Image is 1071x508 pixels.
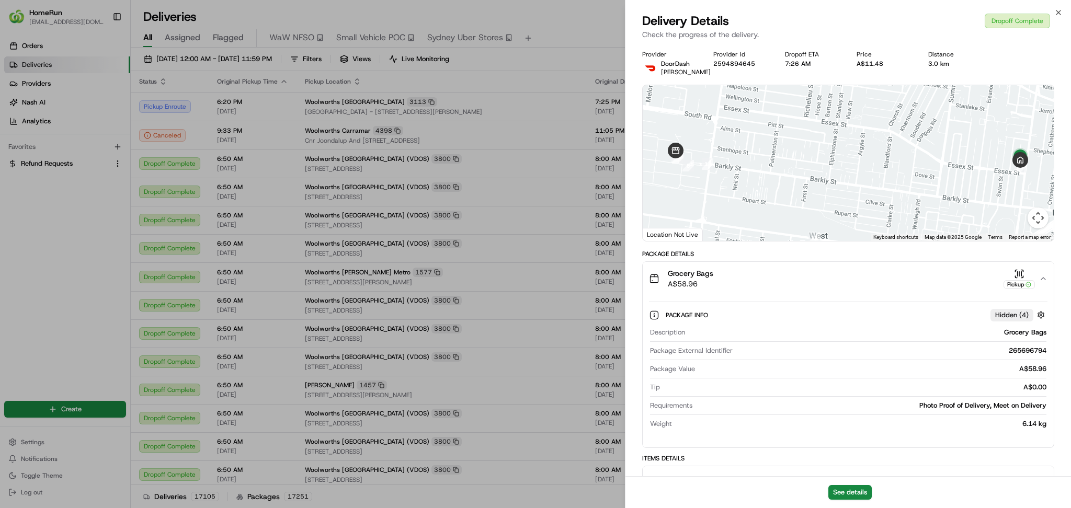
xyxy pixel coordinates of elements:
span: Package External Identifier [650,346,733,355]
div: 11 [702,158,713,170]
div: Items Details [642,454,1054,463]
img: Google [645,227,680,241]
button: Map camera controls [1028,207,1049,228]
div: A$11.48 [857,60,912,68]
div: Provider [642,50,697,59]
p: Check the progress of the delivery. [642,29,1054,40]
div: 7:26 AM [785,60,840,68]
span: Package Value [650,364,695,374]
div: Grocery BagsA$58.96Pickup [643,295,1054,447]
div: Pickup [1004,280,1035,289]
div: 3.0 km [928,60,983,68]
div: Package Details [642,250,1054,258]
span: Package Info [666,311,710,319]
div: A$58.96 [699,364,1046,374]
p: Welcome 👋 [10,42,190,59]
a: 💻API Documentation [84,147,172,166]
div: We're available if you need us! [36,110,132,119]
a: Report a map error [1009,234,1051,240]
span: Requirements [650,401,692,410]
span: Grocery Bags [668,268,713,279]
button: Pickup [1004,269,1035,289]
img: doordash_logo_v2.png [642,60,659,76]
a: Open this area in Google Maps (opens a new window) [645,227,680,241]
span: Description [650,328,685,337]
button: Keyboard shortcuts [873,234,918,241]
button: Start new chat [178,103,190,116]
div: 6.14 kg [676,419,1046,429]
div: 265696794 [737,346,1046,355]
span: Weight [650,419,672,429]
div: 12 [808,232,820,244]
div: Dropoff ETA [785,50,840,59]
button: 2594894645 [713,60,755,68]
div: Provider Id [713,50,768,59]
a: Terms (opens in new tab) [988,234,1002,240]
span: A$58.96 [668,279,713,289]
span: Tip [650,383,660,392]
img: Nash [10,10,31,31]
div: Distance [928,50,983,59]
img: 1736555255976-a54dd68f-1ca7-489b-9aae-adbdc363a1c4 [10,100,29,119]
span: DoorDash [661,60,690,68]
span: [PERSON_NAME] [661,68,711,76]
span: Map data ©2025 Google [925,234,982,240]
button: Grocery BagsA$58.96Pickup [643,262,1054,295]
span: Knowledge Base [21,152,80,162]
div: 📗 [10,153,19,161]
span: API Documentation [99,152,168,162]
div: Price [857,50,912,59]
button: See details [828,485,872,500]
a: Powered byPylon [74,177,127,185]
span: Pylon [104,177,127,185]
a: 📗Knowledge Base [6,147,84,166]
button: Hidden (4) [990,308,1047,321]
input: Clear [27,67,173,78]
span: Hidden ( 4 ) [995,310,1029,320]
span: Delivery Details [642,13,729,29]
div: 💻 [88,153,97,161]
div: Start new chat [36,100,172,110]
div: 8 [682,160,694,171]
div: A$0.00 [664,383,1046,392]
div: Location Not Live [643,228,703,241]
div: Grocery Bags [689,328,1046,337]
div: Photo Proof of Delivery, Meet on Delivery [697,401,1046,410]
